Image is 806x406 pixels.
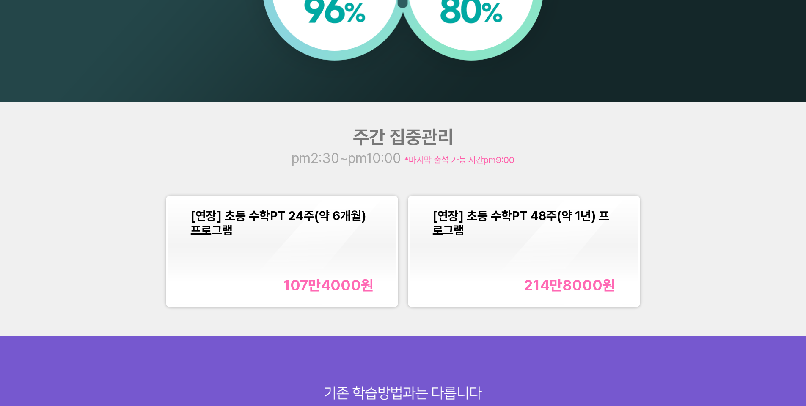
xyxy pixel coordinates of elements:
span: pm2:30~pm10:00 [292,150,404,166]
span: [연장] 초등 수학PT 24주(약 6개월) 프로그램 [190,209,366,238]
span: *마지막 출석 가능 시간 pm9:00 [404,155,514,165]
span: 주간 집중관리 [353,126,454,148]
span: [연장] 초등 수학PT 48주(약 1년) 프로그램 [432,209,609,238]
div: 214만8000 원 [524,276,615,294]
div: 107만4000 원 [283,276,374,294]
